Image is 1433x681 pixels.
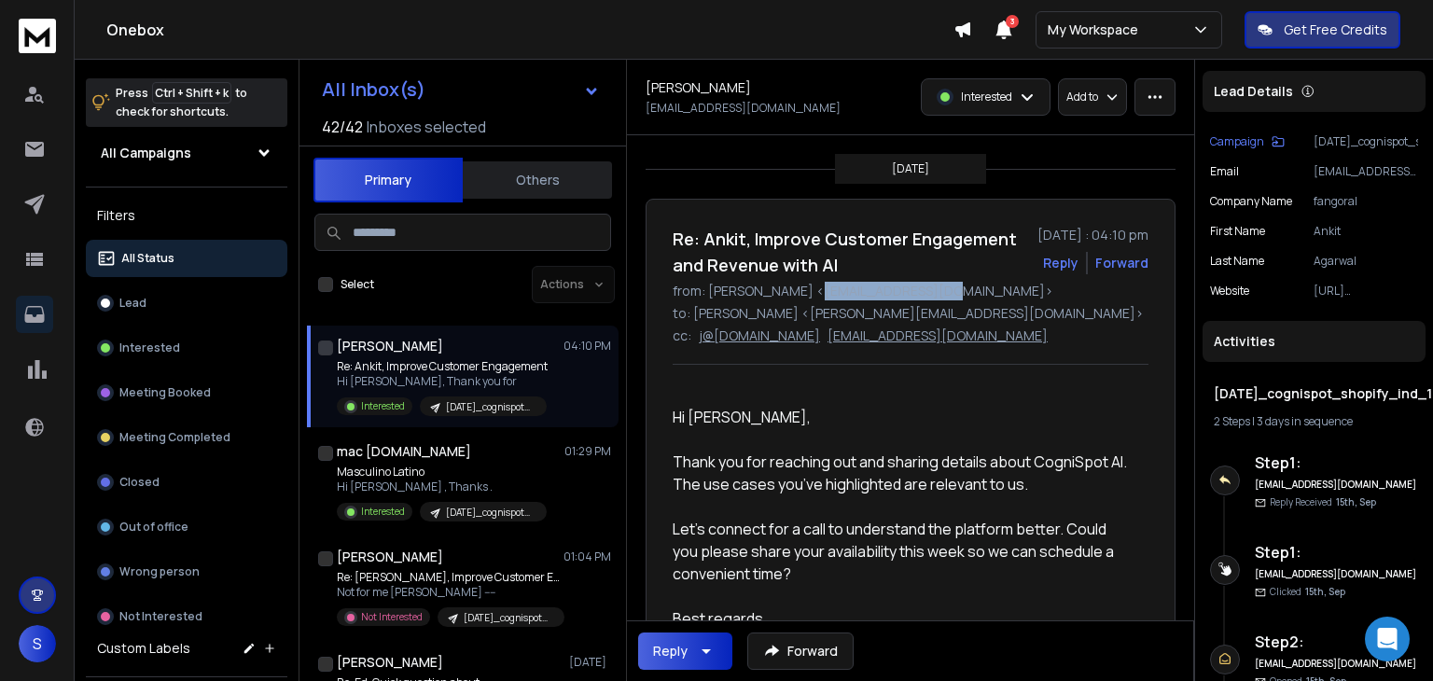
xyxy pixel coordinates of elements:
button: Primary [313,158,463,202]
button: All Campaigns [86,134,287,172]
p: Ankit [1314,224,1418,239]
h6: Step 1 : [1255,452,1418,474]
button: Meeting Booked [86,374,287,411]
button: Out of office [86,508,287,546]
p: [EMAIL_ADDRESS][DOMAIN_NAME] [646,101,841,116]
p: Not Interested [361,610,423,624]
p: Wrong person [119,564,200,579]
h3: Custom Labels [97,639,190,658]
p: j@[DOMAIN_NAME] [699,327,820,345]
h1: [PERSON_NAME] [337,548,443,566]
p: Add to [1066,90,1098,104]
span: 15th, Sep [1336,495,1376,508]
p: website [1210,284,1249,299]
p: [URL][DOMAIN_NAME] [1314,284,1418,299]
button: All Inbox(s) [307,71,615,108]
p: [DATE] : 04:10 pm [1037,226,1148,244]
p: My Workspace [1048,21,1146,39]
span: 15th, Sep [1305,585,1345,598]
div: | [1214,414,1414,429]
button: Lead [86,285,287,322]
button: S [19,625,56,662]
button: Not Interested [86,598,287,635]
p: Closed [119,475,160,490]
h1: [PERSON_NAME] [337,337,443,355]
label: Select [341,277,374,292]
img: logo [19,19,56,53]
p: Get Free Credits [1284,21,1387,39]
p: Clicked [1270,585,1345,599]
p: Hi [PERSON_NAME], Thank you for [337,374,548,389]
p: Email [1210,164,1239,179]
button: Others [463,160,612,201]
span: Ctrl + Shift + k [152,82,231,104]
p: Lead Details [1214,82,1293,101]
h1: [PERSON_NAME] [337,653,443,672]
p: fangoral [1314,194,1418,209]
p: [DATE] [892,161,929,176]
p: Reply Received [1270,495,1376,509]
h1: Onebox [106,19,953,41]
p: Thank you for reaching out and sharing details about CogniSpot AI. The use cases you’ve highlight... [673,451,1134,495]
button: Campaign [1210,134,1285,149]
span: 3 days in sequence [1257,413,1353,429]
p: Not for me [PERSON_NAME] ---- [337,585,561,600]
h3: Inboxes selected [367,116,486,138]
p: First Name [1210,224,1265,239]
div: Forward [1095,254,1148,272]
span: 3 [1006,15,1019,28]
p: Interested [961,90,1012,104]
p: [DATE]_cognispot_shopify_ind_11092025 [1314,134,1418,149]
p: All Status [121,251,174,266]
button: All Status [86,240,287,277]
p: Out of office [119,520,188,535]
p: Masculino Latino [337,465,547,479]
h1: All Campaigns [101,144,191,162]
p: [DATE]_cognispot_shopify_ind_11092025 [446,400,536,414]
h6: [EMAIL_ADDRESS][DOMAIN_NAME] [1255,478,1418,492]
div: Open Intercom Messenger [1365,617,1410,661]
p: to: [PERSON_NAME] <[PERSON_NAME][EMAIL_ADDRESS][DOMAIN_NAME]> [673,304,1148,323]
p: Interested [361,399,405,413]
p: Let’s connect for a call to understand the platform better. Could you please share your availabil... [673,518,1134,585]
p: Press to check for shortcuts. [116,84,247,121]
p: 01:04 PM [563,549,611,564]
h1: All Inbox(s) [322,80,425,99]
h6: [EMAIL_ADDRESS][DOMAIN_NAME] [1255,567,1418,581]
button: Closed [86,464,287,501]
button: Reply [638,632,732,670]
p: Interested [119,340,180,355]
p: Meeting Booked [119,385,211,400]
h1: [DATE]_cognispot_shopify_ind_11092025 [1214,384,1414,403]
p: Campaign [1210,134,1264,149]
p: 01:29 PM [564,444,611,459]
p: Interested [361,505,405,519]
p: Re: Ankit, Improve Customer Engagement [337,359,548,374]
span: 2 Steps [1214,413,1250,429]
h1: [PERSON_NAME] [646,78,751,97]
h6: [EMAIL_ADDRESS][DOMAIN_NAME] [1255,657,1418,671]
p: Hi [PERSON_NAME], [673,406,1134,428]
h6: Step 2 : [1255,631,1418,653]
p: Agarwal [1314,254,1418,269]
div: Reply [653,642,688,660]
button: Interested [86,329,287,367]
h3: Filters [86,202,287,229]
p: Meeting Completed [119,430,230,445]
button: Wrong person [86,553,287,591]
p: [DATE] [569,655,611,670]
p: from: [PERSON_NAME] <[EMAIL_ADDRESS][DOMAIN_NAME]> [673,282,1148,300]
p: Lead [119,296,146,311]
p: Re: [PERSON_NAME], Improve Customer Engagement [337,570,561,585]
p: Not Interested [119,609,202,624]
p: Last Name [1210,254,1264,269]
button: Reply [1043,254,1078,272]
span: 42 / 42 [322,116,363,138]
p: [DATE]_cognispot_shopify_ind_08092025 [446,506,536,520]
p: [EMAIL_ADDRESS][DOMAIN_NAME] [828,327,1048,345]
h1: Re: Ankit, Improve Customer Engagement and Revenue with AI [673,226,1026,278]
button: Meeting Completed [86,419,287,456]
